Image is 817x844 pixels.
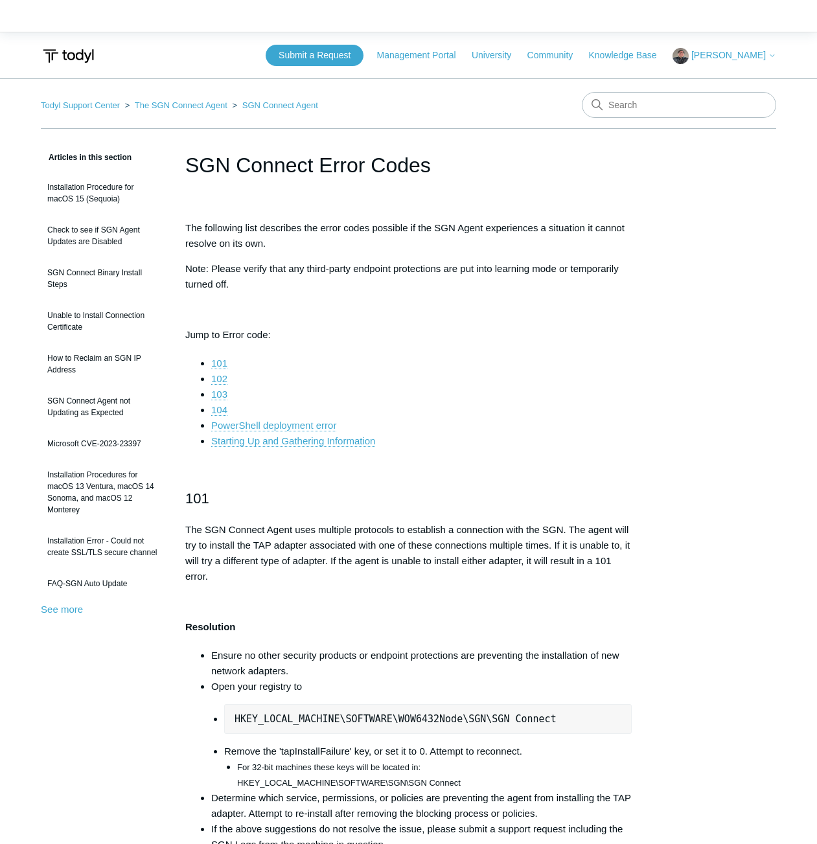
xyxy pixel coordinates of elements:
[588,49,669,62] a: Knowledge Base
[41,604,83,615] a: See more
[41,100,122,110] li: Todyl Support Center
[41,462,166,522] a: Installation Procedures for macOS 13 Ventura, macOS 14 Sonoma, and macOS 12 Monterey
[41,571,166,596] a: FAQ-SGN Auto Update
[185,621,236,632] strong: Resolution
[41,218,166,254] a: Check to see if SGN Agent Updates are Disabled
[41,175,166,211] a: Installation Procedure for macOS 15 (Sequoia)
[41,389,166,425] a: SGN Connect Agent not Updating as Expected
[211,373,227,385] a: 102
[122,100,230,110] li: The SGN Connect Agent
[41,100,120,110] a: Todyl Support Center
[211,358,227,369] a: 101
[135,100,227,110] a: The SGN Connect Agent
[211,420,336,431] a: PowerShell deployment error
[527,49,586,62] a: Community
[41,346,166,382] a: How to Reclaim an SGN IP Address
[41,260,166,297] a: SGN Connect Binary Install Steps
[185,150,632,181] h1: SGN Connect Error Codes
[230,100,318,110] li: SGN Connect Agent
[185,522,632,584] p: The SGN Connect Agent uses multiple protocols to establish a connection with the SGN. The agent w...
[242,100,318,110] a: SGN Connect Agent
[237,762,461,788] span: For 32-bit machines these keys will be located in: HKEY_LOCAL_MACHINE\SOFTWARE\SGN\SGN Connect
[691,50,766,60] span: [PERSON_NAME]
[41,153,132,162] span: Articles in this section
[377,49,469,62] a: Management Portal
[211,679,632,790] li: Open your registry to
[224,704,632,734] pre: HKEY_LOCAL_MACHINE\SOFTWARE\WOW6432Node\SGN\SGN Connect
[673,48,776,64] button: [PERSON_NAME]
[266,45,363,66] a: Submit a Request
[185,261,632,292] p: Note: Please verify that any third-party endpoint protections are put into learning mode or tempo...
[582,92,776,118] input: Search
[41,44,96,68] img: Todyl Support Center Help Center home page
[211,389,227,400] a: 103
[41,529,166,565] a: Installation Error - Could not create SSL/TLS secure channel
[224,744,632,790] li: Remove the 'tapInstallFailure' key, or set it to 0. Attempt to reconnect.
[41,431,166,456] a: Microsoft CVE-2023-23397
[211,404,227,416] a: 104
[185,327,632,343] p: Jump to Error code:
[472,49,524,62] a: University
[185,220,632,251] p: The following list describes the error codes possible if the SGN Agent experiences a situation it...
[211,435,375,447] a: Starting Up and Gathering Information
[185,487,632,510] h2: 101
[211,790,632,821] li: Determine which service, permissions, or policies are preventing the agent from installing the TA...
[211,648,632,679] li: Ensure no other security products or endpoint protections are preventing the installation of new ...
[41,303,166,339] a: Unable to Install Connection Certificate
